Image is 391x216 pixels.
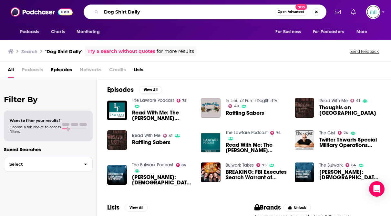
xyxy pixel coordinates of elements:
[366,5,380,19] button: Show profile menu
[45,48,82,54] h3: "Dog Shirt Daily"
[348,6,358,17] a: Show notifications dropdown
[319,130,335,136] a: The Gist
[228,104,239,108] a: 49
[356,27,367,36] span: More
[351,164,356,167] span: 64
[8,64,14,78] a: All
[254,203,281,211] h2: Brands
[234,105,239,108] span: 49
[319,105,381,116] a: Thoughts on South Africa
[77,27,99,36] span: Monitoring
[348,49,381,54] button: Send feedback
[369,181,385,197] div: Open Intercom Messenger
[22,64,43,78] span: Podcasts
[4,95,93,104] h2: Filter By
[11,6,73,18] img: Podchaser - Follow, Share and Rate Podcasts
[87,48,155,55] a: Try a search without quotes
[80,64,101,78] span: Networks
[10,125,61,134] span: Choose a tab above to access filters.
[275,27,301,36] span: For Business
[319,98,348,103] a: Read With Me
[201,162,221,182] img: BREAKING: FBI Executes Search Warrant at John Bolton’s Home (w/ Ben Wittes)
[132,98,174,103] a: The Lawfare Podcast
[20,27,39,36] span: Podcasts
[4,157,93,172] button: Select
[319,137,381,148] span: Twitter Thwarts Special Military Operations Against [GEOGRAPHIC_DATA]
[107,203,119,211] h2: Lists
[319,137,381,148] a: Twitter Thwarts Special Military Operations Against Russia
[15,26,47,38] button: open menu
[109,64,126,78] span: Credits
[134,64,143,78] span: Lists
[295,162,314,182] img: Ben Wittes: Americans Elected a Serial Criminal to Be President
[319,169,381,180] a: Ben Wittes: Americans Elected a Serial Criminal to Be President
[181,164,186,167] span: 86
[201,133,221,152] img: Read With Me: The Trump Indictment
[72,26,108,38] button: open menu
[132,110,193,121] a: Read With Me: The Trump Indictment
[84,5,326,19] div: Search podcasts, credits, & more...
[319,105,381,116] span: Thoughts on [GEOGRAPHIC_DATA]
[107,101,127,120] img: Read With Me: The Trump Indictment
[51,64,72,78] a: Episodes
[295,130,314,150] img: Twitter Thwarts Special Military Operations Against Russia
[10,118,61,123] span: Want to filter your results?
[366,5,380,19] span: Logged in as podglomerate
[107,165,127,185] img: Ben Wittes: Americans Elected a Serial Criminal to Be President
[107,203,148,211] a: ListsView All
[226,162,254,168] a: Bulwark Takes
[132,174,193,185] a: Ben Wittes: Americans Elected a Serial Criminal to Be President
[278,10,304,14] span: Open Advanced
[256,163,267,167] a: 75
[309,26,353,38] button: open menu
[226,169,287,180] span: BREAKING: FBI Executes Search Warrant at [PERSON_NAME] Home (w/ [PERSON_NAME])
[139,86,162,94] button: View All
[345,163,356,167] a: 64
[132,174,193,185] span: [PERSON_NAME]: [DEMOGRAPHIC_DATA] Elected a Serial Criminal to Be President
[271,26,309,38] button: open menu
[350,99,360,103] a: 41
[163,134,173,138] a: 41
[226,142,287,153] a: Read With Me: The Trump Indictment
[313,27,344,36] span: For Podcasters
[276,132,281,134] span: 75
[132,162,173,168] a: The Bulwark Podcast
[157,48,194,55] span: for more results
[319,162,343,168] a: The Bulwark
[344,132,348,134] span: 74
[107,130,127,150] img: Rattling Sabers
[356,99,360,102] span: 41
[101,7,275,17] input: Search podcasts, credits, & more...
[132,110,193,121] span: Read With Me: The [PERSON_NAME] Indictment
[125,204,148,211] button: View All
[132,133,160,138] a: Read With Me
[319,169,381,180] span: [PERSON_NAME]: [DEMOGRAPHIC_DATA] Elected a Serial Criminal to Be President
[4,146,93,152] p: Saved Searches
[226,110,264,116] a: Rattling Sabers
[182,99,187,102] span: 75
[226,169,287,180] a: BREAKING: FBI Executes Search Warrant at John Bolton’s Home (w/ Ben Wittes)
[21,48,37,54] h3: Search
[176,163,186,167] a: 86
[283,204,311,211] button: Unlock
[201,98,221,118] img: Rattling Sabers
[47,26,69,38] a: Charts
[352,26,376,38] button: open menu
[107,86,162,94] a: EpisodesView All
[107,86,134,94] h2: Episodes
[226,142,287,153] span: Read With Me: The [PERSON_NAME] Indictment
[295,98,314,118] img: Thoughts on South Africa
[262,164,267,167] span: 75
[51,27,65,36] span: Charts
[295,4,307,10] span: New
[226,98,277,103] a: In Lieu of Fun: #DogShirtTV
